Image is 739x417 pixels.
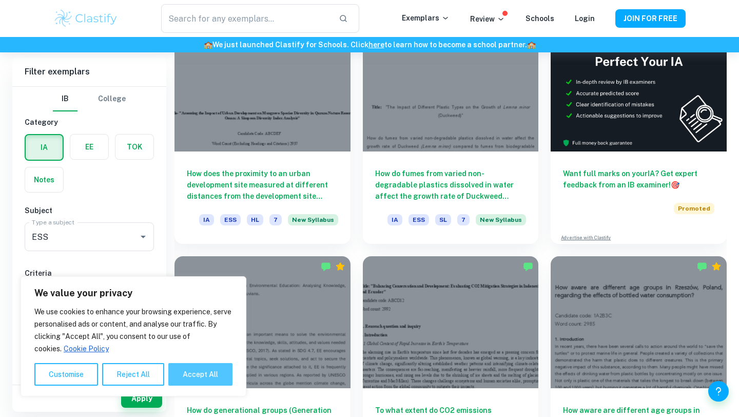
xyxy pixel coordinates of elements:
[115,135,153,159] button: TOK
[335,261,345,272] div: Premium
[551,20,727,151] img: Thumbnail
[70,135,108,159] button: EE
[199,214,214,225] span: IA
[53,87,77,111] button: IB
[527,41,536,49] span: 🏫
[63,344,109,353] a: Cookie Policy
[34,363,98,386] button: Customise
[551,20,727,244] a: Want full marks on yourIA? Get expert feedback from an IB examiner!PromotedAdvertise with Clastify
[161,4,330,33] input: Search for any exemplars...
[674,203,714,214] span: Promoted
[711,261,722,272] div: Premium
[2,39,737,50] h6: We just launched Clastify for Schools. Click to learn how to become a school partner.
[368,41,384,49] a: here
[435,214,451,225] span: SL
[34,306,232,355] p: We use cookies to enhance your browsing experience, serve personalised ads or content, and analys...
[321,261,331,272] img: Marked
[563,168,714,191] h6: Want full marks on your IA ? Get expert feedback from an IB examiner!
[671,181,679,189] span: 🎯
[615,9,686,28] button: JOIN FOR FREE
[697,261,707,272] img: Marked
[25,117,154,128] h6: Category
[102,363,164,386] button: Reject All
[288,214,338,232] div: Starting from the May 2026 session, the ESS IA requirements have changed. We created this exempla...
[402,12,450,24] p: Exemplars
[98,87,126,111] button: College
[53,87,126,111] div: Filter type choice
[575,14,595,23] a: Login
[12,58,166,86] h6: Filter exemplars
[288,214,338,225] span: New Syllabus
[168,363,232,386] button: Accept All
[470,13,505,25] p: Review
[457,214,470,225] span: 7
[25,167,63,192] button: Notes
[25,268,154,279] h6: Criteria
[187,168,338,202] h6: How does the proximity to an urban development site measured at different distances from the deve...
[174,20,351,244] a: How does the proximity to an urban development site measured at different distances from the deve...
[136,230,150,244] button: Open
[21,276,246,396] div: We value your privacy
[121,389,162,408] button: Apply
[26,135,63,160] button: IA
[561,234,611,241] a: Advertise with Clastify
[53,8,119,29] img: Clastify logo
[25,205,154,216] h6: Subject
[476,214,526,232] div: Starting from the May 2026 session, the ESS IA requirements have changed. We created this exempla...
[269,214,282,225] span: 7
[363,20,539,244] a: How do fumes from varied non-degradable plastics dissolved in water affect the growth rate of Duc...
[220,214,241,225] span: ESS
[32,218,74,226] label: Type a subject
[409,214,429,225] span: ESS
[476,214,526,225] span: New Syllabus
[523,261,533,272] img: Marked
[708,381,729,402] button: Help and Feedback
[387,214,402,225] span: IA
[247,214,263,225] span: HL
[204,41,212,49] span: 🏫
[375,168,527,202] h6: How do fumes from varied non-degradable plastics dissolved in water affect the growth rate of Duc...
[34,287,232,299] p: We value your privacy
[526,14,554,23] a: Schools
